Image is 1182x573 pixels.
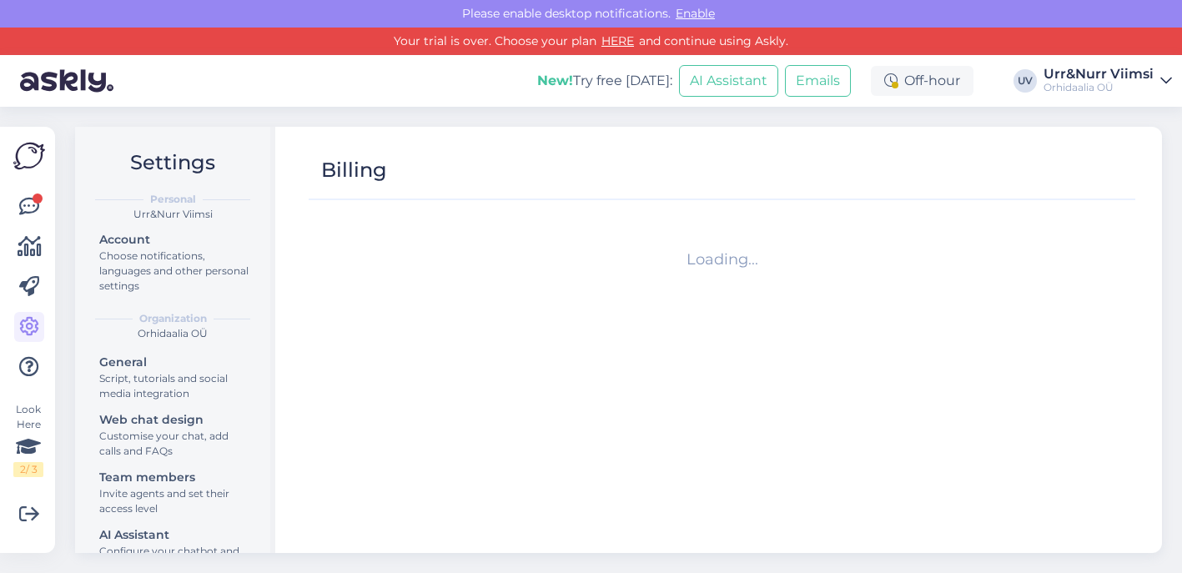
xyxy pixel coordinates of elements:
[13,402,43,477] div: Look Here
[315,249,1129,271] div: Loading...
[99,249,249,294] div: Choose notifications, languages and other personal settings
[596,33,639,48] a: HERE
[321,154,387,186] div: Billing
[13,140,45,172] img: Askly Logo
[1014,69,1037,93] div: UV
[92,466,257,519] a: Team membersInvite agents and set their access level
[99,526,249,544] div: AI Assistant
[88,207,257,222] div: Urr&Nurr Viimsi
[871,66,973,96] div: Off-hour
[92,351,257,404] a: GeneralScript, tutorials and social media integration
[537,71,672,91] div: Try free [DATE]:
[537,73,573,88] b: New!
[1044,68,1154,81] div: Urr&Nurr Viimsi
[1044,68,1172,94] a: Urr&Nurr ViimsiOrhidaalia OÜ
[671,6,720,21] span: Enable
[99,429,249,459] div: Customise your chat, add calls and FAQs
[1044,81,1154,94] div: Orhidaalia OÜ
[92,229,257,296] a: AccountChoose notifications, languages and other personal settings
[92,409,257,461] a: Web chat designCustomise your chat, add calls and FAQs
[99,486,249,516] div: Invite agents and set their access level
[150,192,196,207] b: Personal
[785,65,851,97] button: Emails
[139,311,207,326] b: Organization
[99,411,249,429] div: Web chat design
[99,469,249,486] div: Team members
[99,231,249,249] div: Account
[88,326,257,341] div: Orhidaalia OÜ
[99,354,249,371] div: General
[99,371,249,401] div: Script, tutorials and social media integration
[88,147,257,178] h2: Settings
[679,65,778,97] button: AI Assistant
[13,462,43,477] div: 2 / 3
